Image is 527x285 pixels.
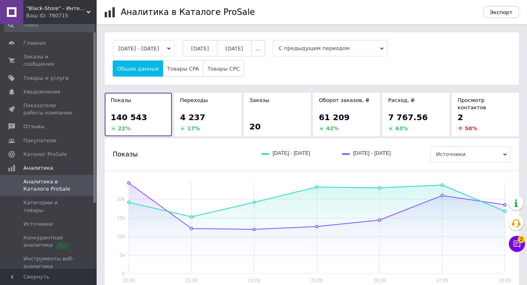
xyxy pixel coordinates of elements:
text: 10k [117,234,125,239]
span: Заказы [250,97,269,103]
text: 26.09 [374,278,386,283]
span: Инструменты веб-аналитики [23,255,74,270]
button: [DATE] [183,40,217,56]
span: "Black-Store" - Интернет-магазин [26,5,87,12]
span: 2 [518,236,525,243]
span: [DATE] [225,46,243,52]
span: Просмотр контактов [458,97,486,110]
span: 7 767.56 [388,112,428,122]
span: Уведомления [23,88,60,96]
text: 27.09 [436,278,448,283]
span: ... [256,46,260,52]
div: Ваш ID: 780715 [26,12,97,19]
text: 24.09 [248,278,260,283]
span: Общие данные [117,66,159,72]
span: Источники [430,146,511,162]
span: Каталог ProSale [23,151,67,158]
button: ... [251,40,265,56]
span: Покупатели [23,137,56,144]
text: 25.09 [311,278,323,283]
input: Поиск [4,18,95,32]
text: 20k [117,196,125,202]
span: Товары CPA [167,66,199,72]
h1: Аналитика в Каталоге ProSale [121,7,255,17]
span: Конкурентная аналитика [23,234,74,249]
span: 42 % [326,125,339,131]
button: [DATE] [217,40,252,56]
button: Чат с покупателем2 [509,236,525,252]
span: 63 % [395,125,408,131]
span: Расход, ₴ [388,97,415,103]
span: 2 [458,112,463,122]
button: Общие данные [113,60,163,77]
span: 17 % [187,125,200,131]
span: Аналитика [23,164,53,172]
button: Экспорт [484,6,519,18]
button: Товары CPC [203,60,244,77]
span: Категории и товары [23,199,74,214]
span: 50 % [465,125,477,131]
span: Переходы [180,97,208,103]
span: Заказы и сообщения [23,53,74,68]
span: Экспорт [490,9,513,15]
span: 140 543 [111,112,147,122]
span: Источники [23,221,53,228]
text: 22.09 [123,278,135,283]
span: Показатели работы компании [23,102,74,116]
text: 5k [120,252,125,258]
span: 20 [250,122,261,131]
button: Товары CPA [163,60,203,77]
span: 61 209 [319,112,350,122]
span: С предыдущим периодом [273,40,388,56]
button: [DATE] - [DATE] [113,40,175,56]
span: Показы [111,97,131,103]
text: 23.09 [186,278,198,283]
span: 4 237 [180,112,205,122]
span: Показы [113,150,138,159]
span: Отзывы [23,123,45,130]
span: [DATE] [191,46,209,52]
text: 15k [117,215,125,221]
span: 22 % [118,125,130,131]
span: Оборот заказов, ₴ [319,97,370,103]
span: Товары и услуги [23,75,69,82]
text: 28.09 [499,278,511,283]
span: Главная [23,40,46,47]
span: Аналитика в Каталоге ProSale [23,178,74,193]
text: 0 [122,271,125,277]
span: Товары CPC [207,66,240,72]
